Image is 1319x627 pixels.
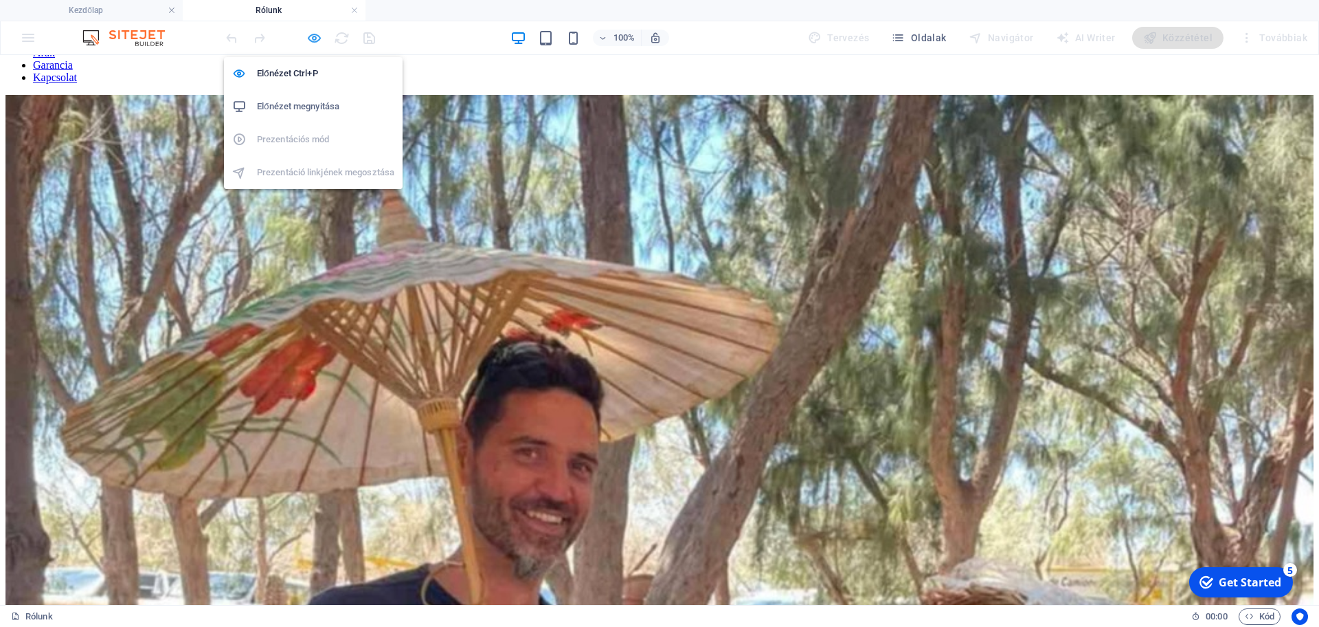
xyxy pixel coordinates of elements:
h4: Rólunk [183,3,365,18]
span: 00 00 [1206,608,1227,625]
span: Oldalak [891,31,946,45]
button: Oldalak [886,27,951,49]
button: Usercentrics [1292,608,1308,625]
img: Editor Logo [79,30,182,46]
h6: Előnézet Ctrl+P [257,65,394,82]
span: Kód [1245,608,1274,625]
h6: Előnézet megnyitása [257,98,394,115]
span: : [1215,611,1217,621]
a: Kattintson a kijelölés megszüntetéséhez. Dupla kattintás az oldalak megnyitásához [11,608,53,625]
div: 5 [102,1,115,15]
button: 100% [593,30,642,46]
i: Átméretezés esetén automatikusan beállítja a nagyítási szintet a választott eszköznek megfelelően. [649,32,662,44]
button: Kód [1239,608,1281,625]
h6: 100% [613,30,635,46]
div: Tervezés (Ctrl+Alt+Y) [802,27,875,49]
h6: Munkamenet idő [1191,608,1228,625]
div: Get Started [37,13,100,28]
div: Get Started 5 items remaining, 0% complete [8,5,111,36]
